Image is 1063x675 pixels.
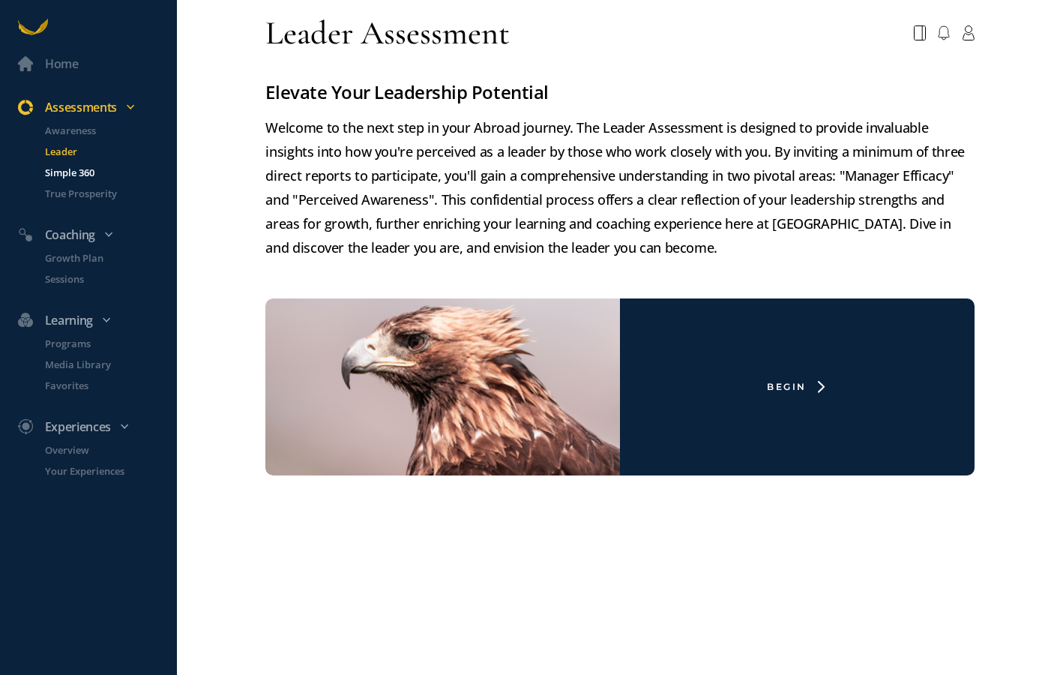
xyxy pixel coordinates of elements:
a: Overview [27,442,177,457]
p: Leader [45,144,174,159]
a: Your Experiences [27,463,177,478]
a: Simple 360 [27,165,177,180]
div: Coaching [9,225,183,244]
a: Sessions [27,271,177,286]
p: Sessions [45,271,174,286]
div: Begin [767,381,806,393]
h3: Elevate Your Leadership Potential [265,78,974,106]
p: Simple 360 [45,165,174,180]
p: Your Experiences [45,463,174,478]
div: Assessments [9,97,183,117]
div: Home [45,54,79,73]
a: Programs [27,336,177,351]
p: Favorites [45,378,174,393]
a: True Prosperity [27,186,177,201]
p: True Prosperity [45,186,174,201]
a: Favorites [27,378,177,393]
a: Begin [256,298,983,475]
p: Overview [45,442,174,457]
a: Awareness [27,123,177,138]
p: Programs [45,336,174,351]
a: Growth Plan [27,250,177,265]
div: Learning [9,310,183,330]
img: eagle-leader-survey.png [265,298,620,475]
p: Media Library [45,357,174,372]
div: Experiences [9,417,183,436]
a: Media Library [27,357,177,372]
p: Awareness [45,123,174,138]
p: Welcome to the next step in your Abroad journey. The Leader Assessment is designed to provide inv... [265,115,974,259]
div: Leader Assessment [265,12,510,54]
p: Growth Plan [45,250,174,265]
a: Leader [27,144,177,159]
